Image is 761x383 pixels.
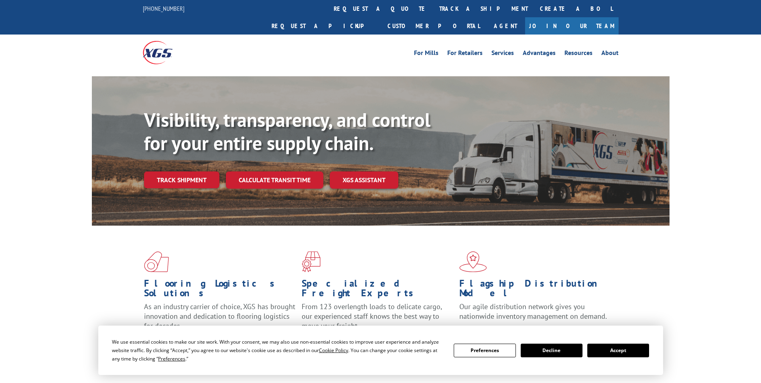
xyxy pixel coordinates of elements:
span: As an industry carrier of choice, XGS has brought innovation and dedication to flooring logistics... [144,302,295,330]
img: xgs-icon-total-supply-chain-intelligence-red [144,251,169,272]
img: xgs-icon-flagship-distribution-model-red [459,251,487,272]
p: From 123 overlength loads to delicate cargo, our experienced staff knows the best way to move you... [302,302,453,338]
a: Request a pickup [266,17,382,35]
span: Cookie Policy [319,347,348,354]
span: Preferences [158,355,185,362]
a: Join Our Team [525,17,619,35]
a: Agent [486,17,525,35]
button: Accept [587,344,649,357]
a: Services [491,50,514,59]
div: We use essential cookies to make our site work. With your consent, we may also use non-essential ... [112,338,444,363]
a: Advantages [523,50,556,59]
a: For Mills [414,50,438,59]
img: xgs-icon-focused-on-flooring-red [302,251,321,272]
button: Preferences [454,344,515,357]
a: About [601,50,619,59]
a: Track shipment [144,171,219,188]
div: Cookie Consent Prompt [98,326,663,375]
a: Calculate transit time [226,171,323,189]
a: XGS ASSISTANT [330,171,398,189]
b: Visibility, transparency, and control for your entire supply chain. [144,107,430,155]
h1: Specialized Freight Experts [302,279,453,302]
a: [PHONE_NUMBER] [143,4,185,12]
a: Customer Portal [382,17,486,35]
button: Decline [521,344,582,357]
a: Resources [564,50,593,59]
h1: Flagship Distribution Model [459,279,611,302]
a: For Retailers [447,50,483,59]
span: Our agile distribution network gives you nationwide inventory management on demand. [459,302,607,321]
h1: Flooring Logistics Solutions [144,279,296,302]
